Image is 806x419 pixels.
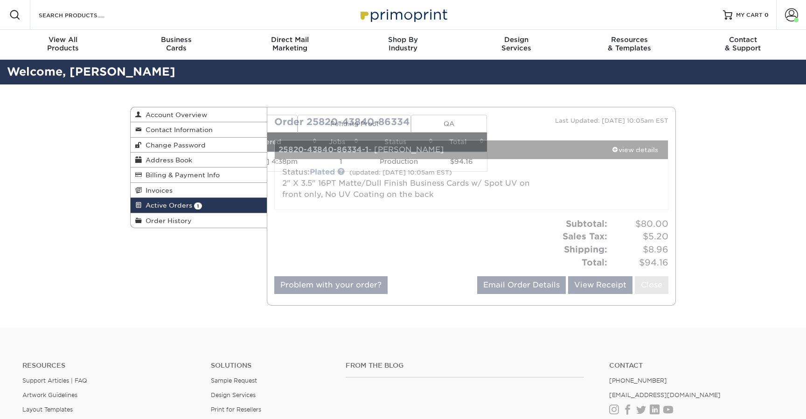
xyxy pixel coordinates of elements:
[347,35,460,52] div: Industry
[211,362,332,370] h4: Solutions
[142,171,220,179] span: Billing & Payment Info
[346,362,584,370] h4: From the Blog
[211,406,261,413] a: Print for Resellers
[564,244,607,254] strong: Shipping:
[142,141,206,149] span: Change Password
[349,169,452,176] small: (updated: [DATE] 10:05am EST)
[459,30,573,60] a: DesignServices
[764,12,769,18] span: 0
[38,9,129,21] input: SEARCH PRODUCTS.....
[233,30,347,60] a: Direct MailMarketing
[573,35,686,44] span: Resources
[635,276,668,294] a: Close
[274,276,388,294] a: Problem with your order?
[120,35,233,52] div: Cards
[211,391,256,398] a: Design Services
[568,276,632,294] a: View Receipt
[573,35,686,52] div: & Templates
[310,168,335,176] a: Plated
[459,35,573,44] span: Design
[582,257,607,267] strong: Total:
[120,35,233,44] span: Business
[7,35,120,44] span: View All
[22,391,77,398] a: Artwork Guidelines
[555,117,668,124] small: Last Updated: [DATE] 10:05am EST
[194,203,202,209] span: 1
[131,107,267,122] a: Account Overview
[211,377,257,384] a: Sample Request
[477,276,566,294] a: Email Order Details
[602,140,668,159] a: view details
[282,179,530,199] a: 2" X 3.5" 16PT Matte/Dull Finish Business Cards w/ Spot UV on front only, No UV Coating on the back
[610,243,668,256] span: $8.96
[602,145,668,154] div: view details
[356,5,450,25] img: Primoprint
[142,126,213,133] span: Contact Information
[131,122,267,137] a: Contact Information
[22,377,87,384] a: Support Articles | FAQ
[610,256,668,269] span: $94.16
[131,168,267,182] a: Billing & Payment Info
[142,187,173,194] span: Invoices
[142,217,192,224] span: Order History
[686,30,799,60] a: Contact& Support
[22,362,197,370] h4: Resources
[459,35,573,52] div: Services
[573,30,686,60] a: Resources& Templates
[347,35,460,44] span: Shop By
[275,167,537,200] div: Status:
[686,35,799,52] div: & Support
[686,35,799,44] span: Contact
[7,30,120,60] a: View AllProducts
[7,35,120,52] div: Products
[347,30,460,60] a: Shop ByIndustry
[131,138,267,153] a: Change Password
[609,377,667,384] a: [PHONE_NUMBER]
[131,198,267,213] a: Active Orders 1
[131,153,267,168] a: Address Book
[233,35,347,44] span: Direct Mail
[131,183,267,198] a: Invoices
[610,217,668,230] span: $80.00
[22,406,73,413] a: Layout Templates
[278,145,368,154] strong: 25820-43840-86334-1
[267,115,472,129] div: Order 25820-43840-86334
[275,140,603,159] div: - [PERSON_NAME]
[609,362,784,370] a: Contact
[120,30,233,60] a: BusinessCards
[566,218,607,229] strong: Subtotal:
[142,111,207,119] span: Account Overview
[131,213,267,228] a: Order History
[610,230,668,243] span: $5.20
[609,391,721,398] a: [EMAIL_ADDRESS][DOMAIN_NAME]
[142,202,192,209] span: Active Orders
[142,156,192,164] span: Address Book
[233,35,347,52] div: Marketing
[221,133,320,152] th: Ordered
[563,231,607,241] strong: Sales Tax:
[221,152,320,171] td: [DATE] 4:38pm
[736,11,763,19] span: MY CART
